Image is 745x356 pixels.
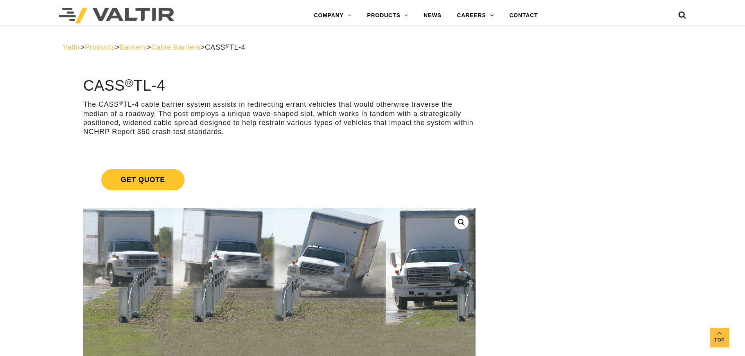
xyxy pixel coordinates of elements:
[306,8,359,23] a: COMPANY
[85,43,115,51] a: Products
[205,43,245,51] span: CASS TL-4
[151,43,201,51] a: Cable Barriers
[120,43,147,51] a: Barriers
[710,336,729,345] span: Top
[225,43,230,49] sup: ®
[501,8,546,23] a: CONTACT
[63,43,682,52] div: > > > >
[449,8,502,23] a: CAREERS
[125,77,133,89] sup: ®
[63,43,80,51] a: Valtir
[101,169,185,190] span: Get Quote
[119,100,123,106] sup: ®
[83,160,476,200] a: Get Quote
[83,78,476,94] h1: CASS TL-4
[359,8,416,23] a: PRODUCTS
[59,8,174,23] img: Valtir
[416,8,449,23] a: NEWS
[83,100,476,137] p: The CASS TL-4 cable barrier system assists in redirecting errant vehicles that would otherwise tr...
[710,328,729,347] a: Top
